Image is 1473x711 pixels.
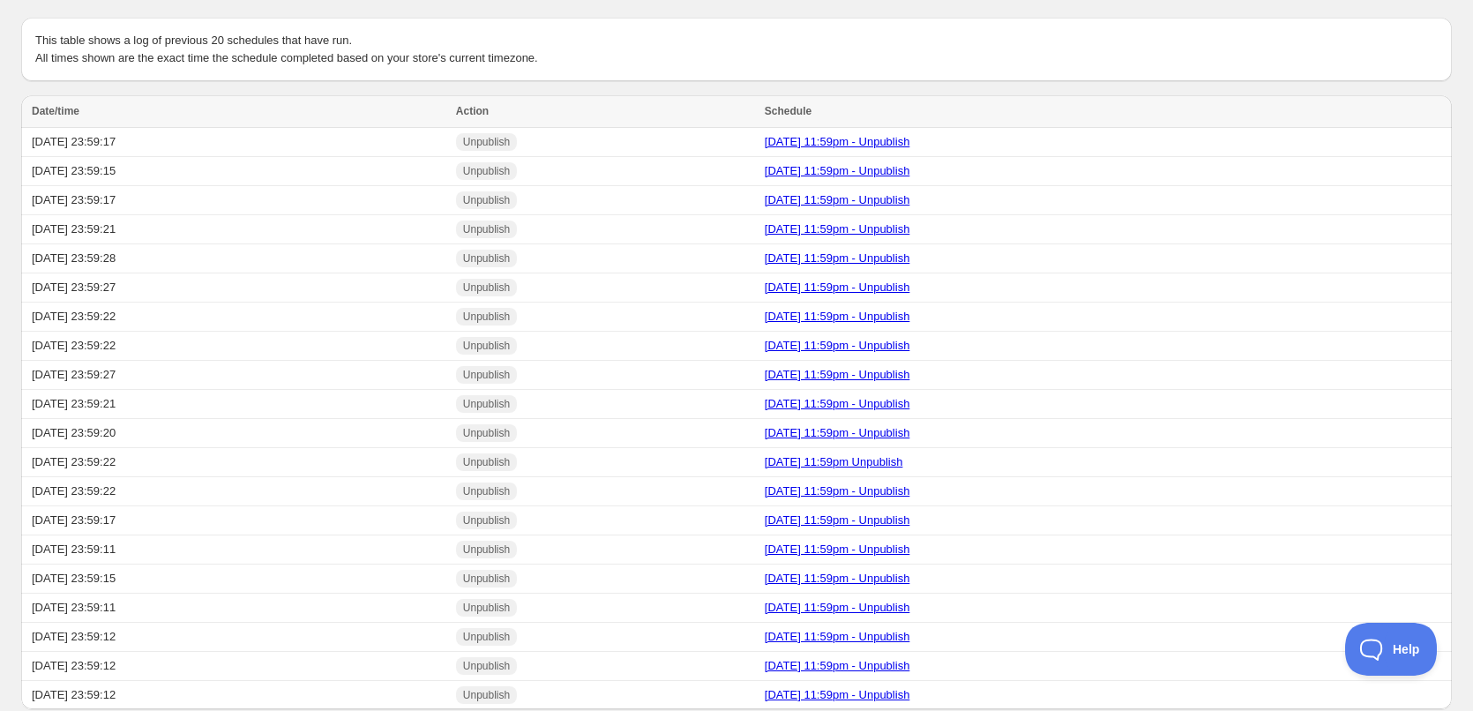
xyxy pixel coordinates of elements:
span: Unpublish [463,484,510,498]
span: Schedule [765,105,811,117]
span: Unpublish [463,281,510,295]
span: Date/time [32,105,79,117]
td: [DATE] 23:59:27 [21,273,451,303]
td: [DATE] 23:59:22 [21,303,451,332]
td: [DATE] 23:59:22 [21,477,451,506]
a: [DATE] 11:59pm - Unpublish [765,601,910,614]
span: Unpublish [463,339,510,353]
td: [DATE] 23:59:22 [21,448,451,477]
a: [DATE] 11:59pm - Unpublish [765,281,910,294]
span: Unpublish [463,688,510,702]
span: Unpublish [463,135,510,149]
span: Unpublish [463,164,510,178]
a: [DATE] 11:59pm - Unpublish [765,251,910,265]
span: Unpublish [463,426,510,440]
span: Unpublish [463,601,510,615]
td: [DATE] 23:59:28 [21,244,451,273]
td: [DATE] 23:59:17 [21,506,451,535]
p: This table shows a log of previous 20 schedules that have run. [35,32,1438,49]
span: Unpublish [463,310,510,324]
span: Unpublish [463,251,510,266]
span: Action [456,105,489,117]
span: Unpublish [463,397,510,411]
a: [DATE] 11:59pm - Unpublish [765,164,910,177]
span: Unpublish [463,222,510,236]
span: Unpublish [463,193,510,207]
a: [DATE] 11:59pm - Unpublish [765,222,910,236]
td: [DATE] 23:59:17 [21,128,451,157]
td: [DATE] 23:59:11 [21,535,451,565]
span: Unpublish [463,659,510,673]
span: Unpublish [463,368,510,382]
td: [DATE] 23:59:11 [21,594,451,623]
a: [DATE] 11:59pm - Unpublish [765,688,910,701]
td: [DATE] 23:59:21 [21,390,451,419]
a: [DATE] 11:59pm - Unpublish [765,310,910,323]
a: [DATE] 11:59pm - Unpublish [765,659,910,672]
a: [DATE] 11:59pm - Unpublish [765,572,910,585]
a: [DATE] 11:59pm - Unpublish [765,397,910,410]
a: [DATE] 11:59pm - Unpublish [765,339,910,352]
span: Unpublish [463,543,510,557]
td: [DATE] 23:59:15 [21,565,451,594]
a: [DATE] 11:59pm - Unpublish [765,630,910,643]
iframe: Toggle Customer Support [1345,623,1438,676]
td: [DATE] 23:59:21 [21,215,451,244]
a: [DATE] 11:59pm Unpublish [765,455,903,468]
span: Unpublish [463,572,510,586]
td: [DATE] 23:59:12 [21,681,451,710]
td: [DATE] 23:59:20 [21,419,451,448]
td: [DATE] 23:59:27 [21,361,451,390]
a: [DATE] 11:59pm - Unpublish [765,543,910,556]
td: [DATE] 23:59:17 [21,186,451,215]
td: [DATE] 23:59:12 [21,652,451,681]
a: [DATE] 11:59pm - Unpublish [765,368,910,381]
td: [DATE] 23:59:15 [21,157,451,186]
a: [DATE] 11:59pm - Unpublish [765,484,910,498]
a: [DATE] 11:59pm - Unpublish [765,193,910,206]
a: [DATE] 11:59pm - Unpublish [765,135,910,148]
td: [DATE] 23:59:22 [21,332,451,361]
a: [DATE] 11:59pm - Unpublish [765,513,910,527]
td: [DATE] 23:59:12 [21,623,451,652]
span: Unpublish [463,513,510,528]
span: Unpublish [463,630,510,644]
span: Unpublish [463,455,510,469]
p: All times shown are the exact time the schedule completed based on your store's current timezone. [35,49,1438,67]
a: [DATE] 11:59pm - Unpublish [765,426,910,439]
